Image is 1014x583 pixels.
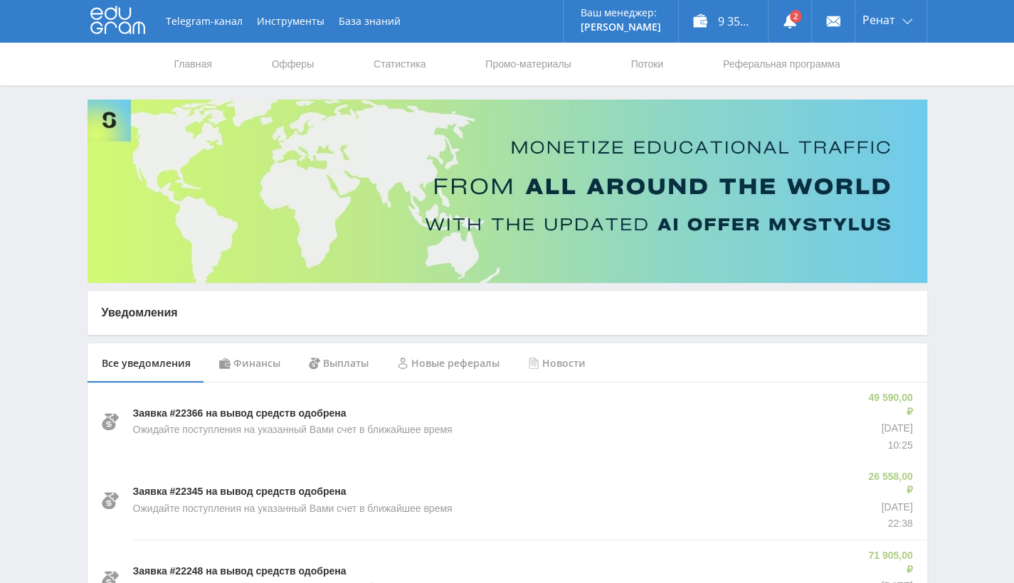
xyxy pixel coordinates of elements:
[102,305,913,321] p: Уведомления
[133,485,347,499] p: Заявка #22345 на вывод средств одобрена
[270,43,316,85] a: Офферы
[722,43,842,85] a: Реферальная программа
[205,343,295,383] div: Финансы
[867,439,912,453] p: 10:25
[862,14,895,26] span: Ренат
[867,391,912,419] p: 49 590,00 ₽
[581,7,661,18] p: Ваш менеджер:
[867,517,912,531] p: 22:38
[514,343,600,383] div: Новости
[88,343,205,383] div: Все уведомления
[133,502,453,516] p: Ожидайте поступления на указанный Вами счет в ближайшее время
[133,407,347,421] p: Заявка #22366 на вывод средств одобрена
[383,343,514,383] div: Новые рефералы
[88,100,927,283] img: Banner
[581,21,661,33] p: [PERSON_NAME]
[629,43,665,85] a: Потоки
[133,565,347,579] p: Заявка #22248 на вывод средств одобрена
[867,549,912,577] p: 71 905,00 ₽
[133,423,453,437] p: Ожидайте поступления на указанный Вами счет в ближайшее время
[372,43,428,85] a: Статистика
[867,422,912,436] p: [DATE]
[867,470,912,498] p: 26 558,00 ₽
[867,501,912,515] p: [DATE]
[484,43,572,85] a: Промо-материалы
[173,43,213,85] a: Главная
[295,343,383,383] div: Выплаты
